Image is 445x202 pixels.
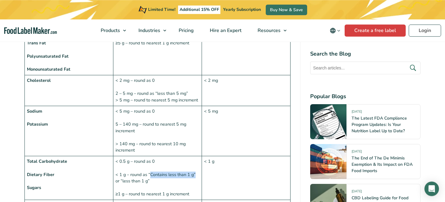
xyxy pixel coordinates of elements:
td: < 5 mg [202,106,290,156]
span: Additional 15% OFF [178,5,221,14]
a: Pricing [171,19,200,42]
td: < 2 mg – round as 0 2 – 5 mg – round as “less than 5 mg” > 5 mg – round to nearest 5 mg increment [113,75,202,106]
span: Hire an Expert [208,27,242,34]
a: Login [409,24,441,37]
strong: Sugars [27,184,41,191]
span: Limited Time! [148,7,175,12]
a: Products [93,19,129,42]
strong: Monounsaturated Fat [27,66,70,72]
td: < 0.5 g – round as 0 < 5 g – round to nearest 0.5g increment ≥5 g – round to nearest 1 g increment [113,11,202,75]
h4: Search the Blog [310,50,421,58]
strong: Potassium [27,121,48,127]
a: Resources [250,19,290,42]
strong: Trans Fat [27,40,46,46]
strong: Cholesterol [27,77,51,83]
strong: Sodium [27,108,42,114]
span: [DATE] [352,109,362,116]
input: Search articles... [310,61,421,74]
div: Open Intercom Messenger [424,181,439,196]
a: Create a free label [345,24,406,37]
a: Industries [131,19,169,42]
td: < 0.5 g [202,11,290,75]
button: Change language [326,24,345,37]
strong: Dietary Fiber [27,172,54,178]
strong: Total Carbohydrate [27,158,67,164]
span: [DATE] [352,149,362,156]
td: < 2 mg [202,75,290,106]
a: The End of The De Minimis Exemption & Its Impact on FDA Food Imports [352,155,413,173]
span: [DATE] [352,189,362,196]
a: Buy Now & Save [266,5,307,15]
td: < 5 mg – round as 0 5 – 140 mg – round to nearest 5 mg increment > 140 mg – round to nearest 10 m... [113,106,202,156]
span: Yearly Subscription [223,7,261,12]
h4: Popular Blogs [310,92,421,100]
a: The Latest FDA Compliance Program Updates: Is Your Nutrition Label Up to Date? [352,115,407,133]
a: Hire an Expert [202,19,248,42]
span: Resources [256,27,281,34]
strong: Polyunsaturated Fat [27,53,69,59]
span: Products [99,27,121,34]
td: < 0.5 g – round as 0 < 1 g – round as “Contains less than 1 g” or “less than 1 g” ≥1 g – round to... [113,156,202,200]
span: Pricing [177,27,194,34]
span: Industries [137,27,161,34]
a: Food Label Maker homepage [4,27,57,34]
td: < 1 g [202,156,290,200]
